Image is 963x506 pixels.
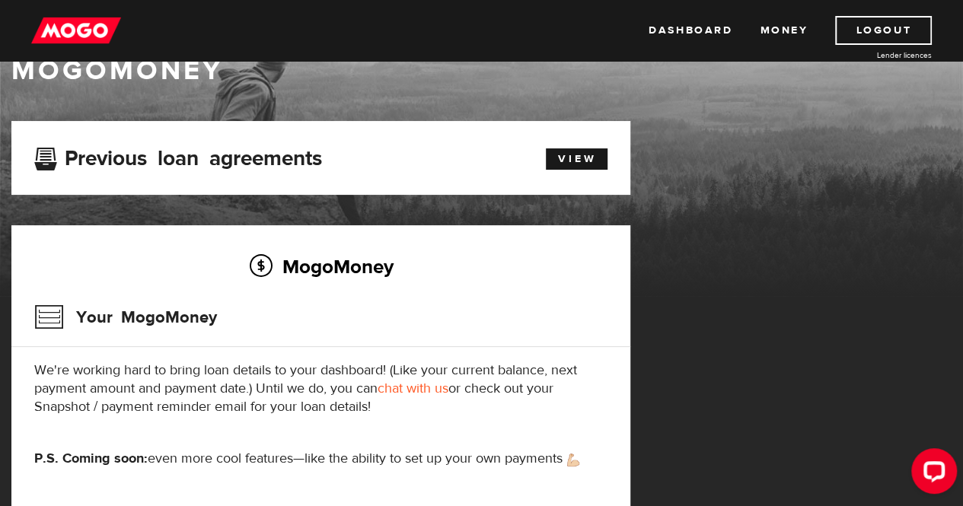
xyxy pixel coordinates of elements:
[34,146,322,166] h3: Previous loan agreements
[34,450,148,467] strong: P.S. Coming soon:
[546,148,607,170] a: View
[34,361,607,416] p: We're working hard to bring loan details to your dashboard! (Like your current balance, next paym...
[11,55,952,87] h1: MogoMoney
[34,298,217,337] h3: Your MogoMoney
[34,250,607,282] h2: MogoMoney
[567,453,579,466] img: strong arm emoji
[649,16,732,45] a: Dashboard
[818,49,932,61] a: Lender licences
[835,16,932,45] a: Logout
[378,380,448,397] a: chat with us
[34,450,607,468] p: even more cool features—like the ability to set up your own payments
[31,16,121,45] img: mogo_logo-11ee424be714fa7cbb0f0f49df9e16ec.png
[899,442,963,506] iframe: LiveChat chat widget
[760,16,808,45] a: Money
